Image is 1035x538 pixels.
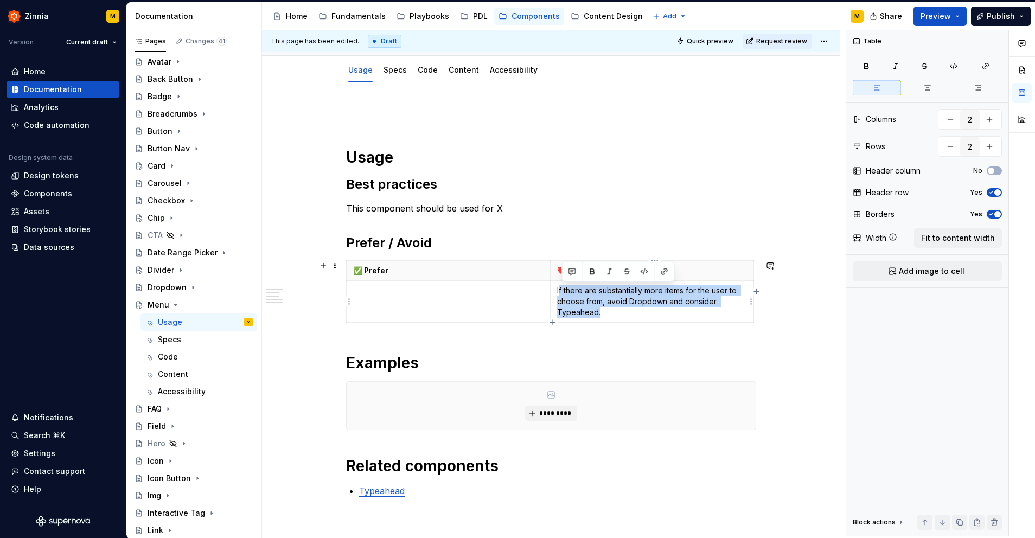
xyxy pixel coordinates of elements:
svg: Supernova Logo [36,516,90,527]
span: Preview [921,11,951,22]
span: Publish [987,11,1015,22]
div: Storybook stories [24,224,91,235]
a: Chip [130,209,257,227]
h2: Best practices [346,176,756,193]
div: Checkbox [148,195,185,206]
h2: Prefer / Avoid [346,234,756,252]
a: Storybook stories [7,221,119,238]
div: Columns [866,114,896,125]
p: 💔 Avoid [557,265,748,276]
a: UsageM [140,313,257,331]
div: Avatar [148,56,171,67]
div: Back Button [148,74,193,85]
span: Add image to cell [899,266,964,277]
div: Badge [148,91,172,102]
a: Home [7,63,119,80]
button: Contact support [7,463,119,480]
div: Borders [866,209,895,220]
span: Fit to content width [921,233,995,244]
span: Quick preview [687,37,733,46]
div: Card [148,161,165,171]
a: Usage [348,65,373,74]
div: Accessibility [485,58,542,81]
div: Header row [866,187,909,198]
a: Specs [384,65,407,74]
a: Avatar [130,53,257,71]
div: M [110,12,116,21]
p: ✅ Prefer [353,265,544,276]
button: Add [649,9,690,24]
div: Usage [344,58,377,81]
button: Current draft [61,35,122,50]
a: Divider [130,261,257,279]
a: Documentation [7,81,119,98]
p: This component should be used for X [346,202,756,215]
div: Fundamentals [331,11,386,22]
div: PDL [473,11,488,22]
div: Contact support [24,466,85,477]
div: Components [512,11,560,22]
div: Breadcrumbs [148,108,197,119]
img: 45b30344-6175-44f5-928b-e1fa7fb9357c.png [8,10,21,23]
span: This page has been edited. [271,37,359,46]
div: Divider [148,265,174,276]
div: M [247,317,250,328]
div: Design system data [9,153,73,162]
span: Current draft [66,38,108,47]
h1: Usage [346,148,756,167]
div: Hero [148,438,165,449]
p: If there are substantially more items for the user to choose from, avoid Dropdown and consider Ty... [557,285,748,318]
div: Specs [379,58,411,81]
div: Home [24,66,46,77]
div: Components [24,188,72,199]
div: Documentation [135,11,257,22]
div: Content [158,369,188,380]
div: Settings [24,448,55,459]
button: ZinniaM [2,4,124,28]
button: Search ⌘K [7,427,119,444]
div: Header column [866,165,921,176]
div: Draft [368,35,401,48]
a: Components [7,185,119,202]
h1: Related components [346,456,756,476]
a: Accessibility [490,65,538,74]
div: Page tree [269,5,647,27]
a: CTA [130,227,257,244]
a: Menu [130,296,257,313]
span: 41 [216,37,227,46]
a: Components [494,8,564,25]
a: Img [130,487,257,504]
div: Data sources [24,242,74,253]
a: Interactive Tag [130,504,257,522]
div: Carousel [148,178,182,189]
a: Code [418,65,438,74]
div: Search ⌘K [24,430,65,441]
h1: Examples [346,353,756,373]
button: Fit to content width [914,228,1002,248]
div: Code [158,351,178,362]
div: Usage [158,317,182,328]
div: Home [286,11,308,22]
a: Settings [7,445,119,462]
a: Button Nav [130,140,257,157]
div: Link [148,525,163,536]
div: Help [24,484,41,495]
div: Pages [135,37,166,46]
div: M [854,12,860,21]
div: Content [444,58,483,81]
label: Yes [970,188,982,197]
button: Add image to cell [853,261,1002,281]
div: Interactive Tag [148,508,205,518]
a: Carousel [130,175,257,192]
a: Content Design [566,8,647,25]
div: Img [148,490,161,501]
button: Request review [743,34,812,49]
a: Design tokens [7,167,119,184]
div: Changes [186,37,227,46]
a: Card [130,157,257,175]
button: Quick preview [673,34,738,49]
a: Fundamentals [314,8,390,25]
div: FAQ [148,403,162,414]
a: Typeahead [359,485,405,496]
